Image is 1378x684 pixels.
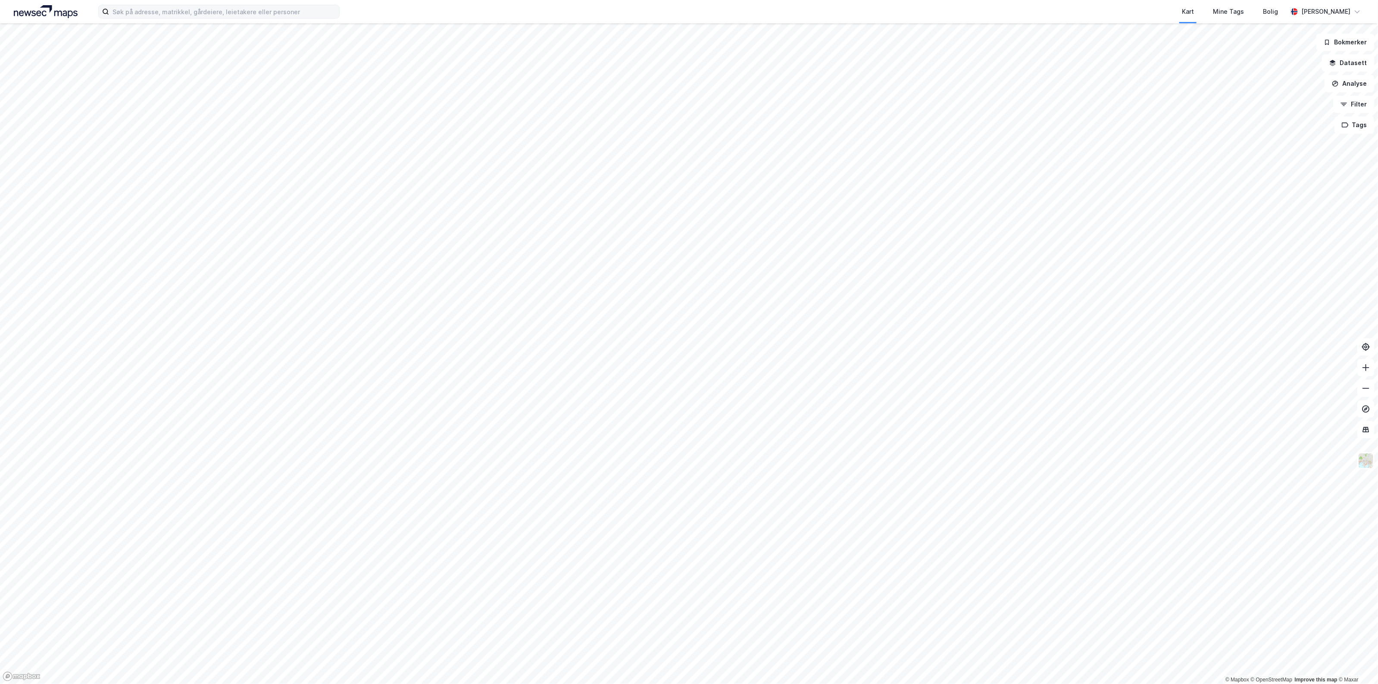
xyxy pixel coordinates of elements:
[1335,643,1378,684] iframe: Chat Widget
[1182,6,1194,17] div: Kart
[1213,6,1244,17] div: Mine Tags
[109,5,339,18] input: Søk på adresse, matrikkel, gårdeiere, leietakere eller personer
[14,5,78,18] img: logo.a4113a55bc3d86da70a041830d287a7e.svg
[1301,6,1350,17] div: [PERSON_NAME]
[1263,6,1278,17] div: Bolig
